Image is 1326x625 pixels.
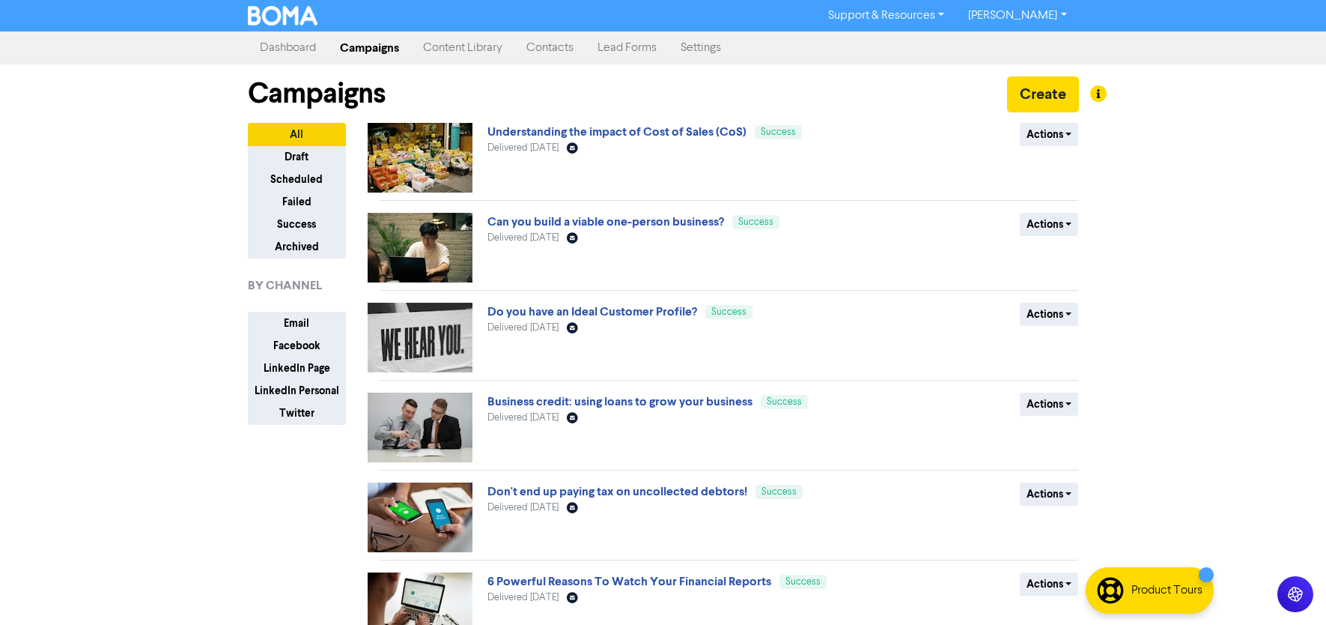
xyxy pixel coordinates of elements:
span: Success [761,487,797,497]
button: Actions [1020,573,1079,596]
a: Don't end up paying tax on uncollected debtors! [487,484,747,499]
img: image_1755700993481.jpg [368,393,472,462]
button: Failed [248,190,346,214]
span: Success [767,397,802,407]
a: Contacts [514,33,586,63]
button: Actions [1020,393,1079,416]
button: Scheduled [248,168,346,191]
img: BOMA Logo [248,6,318,25]
button: Email [248,312,346,335]
button: Actions [1020,123,1079,146]
button: Twitter [248,402,346,425]
img: image_1754498034509.jpg [368,483,472,552]
button: Success [248,213,346,236]
span: Success [711,307,746,317]
button: Actions [1020,213,1079,236]
a: Can you build a viable one-person business? [487,214,724,229]
button: LinkedIn Personal [248,379,346,402]
img: image_1756844169891.jpg [368,213,472,283]
button: Actions [1020,303,1079,326]
button: Archived [248,235,346,259]
button: Draft [248,145,346,169]
a: Dashboard [248,33,328,63]
button: Actions [1020,483,1079,506]
a: Business credit: using loans to grow your business [487,394,752,409]
span: Delivered [DATE] [487,413,559,423]
a: Lead Forms [586,33,669,63]
span: Success [785,577,821,587]
a: Campaigns [328,33,411,63]
iframe: Chat Widget [1251,553,1326,625]
img: image_1756844584247.jpg [368,123,472,193]
span: Success [761,127,796,137]
span: Delivered [DATE] [487,233,559,243]
img: image_1755701942820.jpg [368,303,472,372]
a: 6 Powerful Reasons To Watch Your Financial Reports [487,574,771,589]
span: Delivered [DATE] [487,323,559,333]
button: LinkedIn Page [248,357,346,380]
span: Delivered [DATE] [487,503,559,513]
a: Settings [669,33,733,63]
button: Facebook [248,334,346,357]
span: Success [738,217,773,227]
a: Support & Resources [816,4,956,28]
a: Understanding the impact of Cost of Sales (CoS) [487,124,746,139]
a: Do you have an Ideal Customer Profile? [487,304,697,319]
h1: Campaigns [248,76,386,111]
span: Delivered [DATE] [487,143,559,153]
a: Content Library [411,33,514,63]
a: [PERSON_NAME] [956,4,1078,28]
span: Delivered [DATE] [487,593,559,603]
button: Create [1007,76,1079,112]
button: All [248,123,346,146]
span: BY CHANNEL [248,277,322,295]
